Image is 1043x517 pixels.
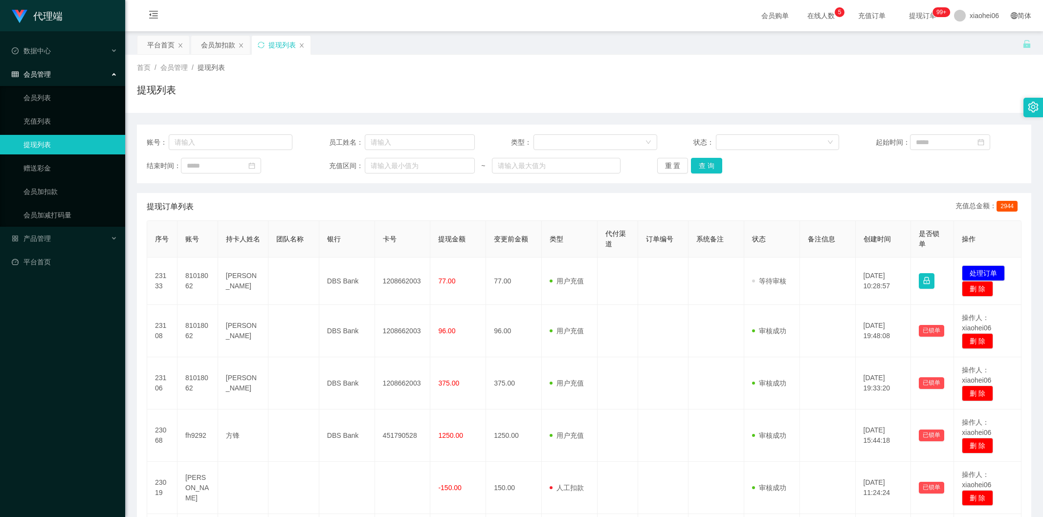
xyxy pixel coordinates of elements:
div: 平台首页 [147,36,175,54]
span: 用户充值 [550,431,584,439]
td: DBS Bank [319,258,375,305]
td: [DATE] 19:33:20 [856,357,911,409]
span: 在线人数 [802,12,840,19]
td: [DATE] 15:44:18 [856,409,911,462]
i: 图标: close [299,43,305,48]
button: 删 除 [962,438,993,453]
h1: 提现列表 [137,83,176,97]
a: 图标: dashboard平台首页 [12,252,117,272]
button: 已锁单 [919,430,944,441]
a: 会员加减打码量 [23,205,117,225]
span: 会员管理 [12,70,51,78]
span: 起始时间： [876,137,910,148]
span: / [155,64,156,71]
span: 卡号 [383,235,397,243]
span: 2944 [997,201,1018,212]
div: 会员加扣款 [201,36,235,54]
i: 图标: appstore-o [12,235,19,242]
span: 充值订单 [853,12,890,19]
td: DBS Bank [319,357,375,409]
td: 77.00 [486,258,542,305]
td: [PERSON_NAME] [218,305,268,357]
td: DBS Bank [319,305,375,357]
button: 删 除 [962,281,993,297]
input: 请输入 [365,134,475,150]
span: 审核成功 [752,379,786,387]
a: 会员列表 [23,88,117,108]
button: 删 除 [962,490,993,506]
td: DBS Bank [319,409,375,462]
span: 操作人：xiaohei06 [962,418,991,436]
span: 等待审核 [752,277,786,285]
a: 提现列表 [23,135,117,154]
div: 充值总金额： [955,201,1021,213]
i: 图标: check-circle-o [12,47,19,54]
td: 23068 [147,409,178,462]
td: 1208662003 [375,258,431,305]
td: [DATE] 19:48:08 [856,305,911,357]
span: -150.00 [438,484,461,492]
span: / [192,64,194,71]
span: 审核成功 [752,431,786,439]
span: 提现订单 [904,12,941,19]
td: 23019 [147,462,178,514]
i: 图标: calendar [977,139,984,146]
span: 订单编号 [646,235,673,243]
sup: 5 [835,7,844,17]
span: 团队名称 [276,235,304,243]
td: 81018062 [178,357,218,409]
span: 结束时间： [147,161,181,171]
span: 账号： [147,137,169,148]
button: 处理订单 [962,265,1005,281]
span: 审核成功 [752,327,786,335]
span: 数据中心 [12,47,51,55]
i: 图标: down [645,139,651,146]
td: 150.00 [486,462,542,514]
a: 充值列表 [23,111,117,131]
input: 请输入 [169,134,292,150]
td: 96.00 [486,305,542,357]
span: 96.00 [438,327,455,335]
span: 用户充值 [550,277,584,285]
a: 会员加扣款 [23,182,117,201]
span: 操作人：xiaohei06 [962,471,991,489]
button: 已锁单 [919,482,944,494]
button: 重 置 [657,158,688,173]
span: 类型 [550,235,563,243]
sup: 1193 [932,7,950,17]
span: 人工扣款 [550,484,584,492]
td: 451790528 [375,409,431,462]
span: 提现金额 [438,235,466,243]
span: 会员管理 [160,64,188,71]
span: 375.00 [438,379,459,387]
span: 序号 [155,235,169,243]
td: [PERSON_NAME] [218,258,268,305]
i: 图标: sync [258,42,265,48]
span: 员工姓名： [329,137,365,148]
span: 1250.00 [438,431,463,439]
span: 审核成功 [752,484,786,492]
span: 类型： [511,137,533,148]
button: 查 询 [691,158,722,173]
span: 77.00 [438,277,455,285]
i: 图标: down [827,139,833,146]
td: 23133 [147,258,178,305]
a: 代理端 [12,12,63,20]
td: [PERSON_NAME] [178,462,218,514]
span: ~ [475,161,492,171]
td: [DATE] 11:24:24 [856,462,911,514]
input: 请输入最小值为 [365,158,475,173]
td: [DATE] 10:28:57 [856,258,911,305]
span: 系统备注 [696,235,724,243]
span: 操作 [962,235,976,243]
td: fh9292 [178,409,218,462]
td: 方锋 [218,409,268,462]
span: 首页 [137,64,151,71]
button: 已锁单 [919,325,944,337]
div: 提现列表 [268,36,296,54]
i: 图标: setting [1028,102,1039,112]
span: 状态： [693,137,716,148]
td: 375.00 [486,357,542,409]
td: 1208662003 [375,305,431,357]
span: 用户充值 [550,379,584,387]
